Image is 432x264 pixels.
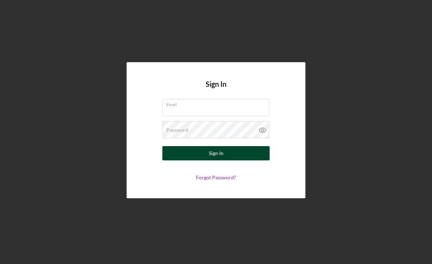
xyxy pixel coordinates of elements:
h4: Sign In [206,80,226,99]
button: Sign In [162,146,270,160]
label: Email [166,99,269,107]
div: Sign In [209,146,224,160]
a: Forgot Password? [196,174,236,180]
label: Password [166,127,188,133]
